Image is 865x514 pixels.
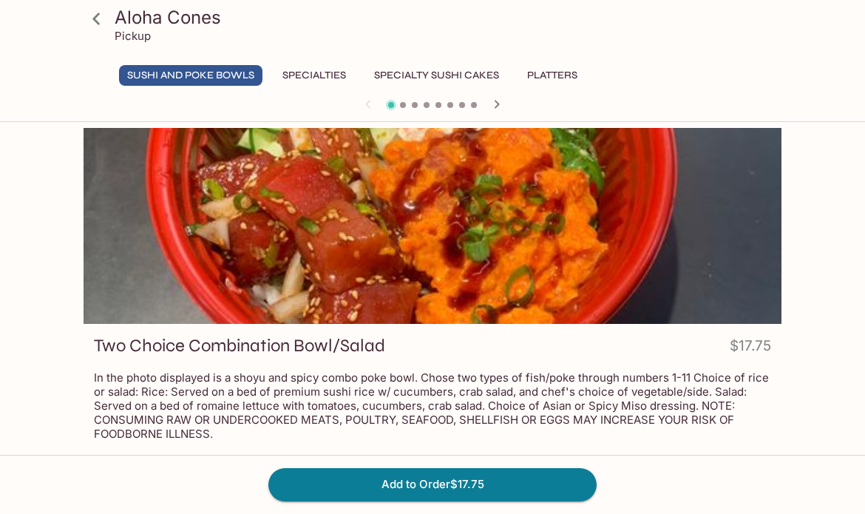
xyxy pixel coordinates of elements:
[119,65,262,86] button: Sushi and Poke Bowls
[730,334,771,363] h4: $17.75
[94,371,771,441] p: In the photo displayed is a shoyu and spicy combo poke bowl. Chose two types of fish/poke through...
[366,65,507,86] button: Specialty Sushi Cakes
[84,128,781,324] div: Two Choice Combination Bowl/Salad
[274,65,354,86] button: Specialties
[268,468,597,501] button: Add to Order$17.75
[94,334,385,357] h3: Two Choice Combination Bowl/Salad
[115,6,776,29] h3: Aloha Cones
[519,65,586,86] button: Platters
[115,29,151,43] p: Pickup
